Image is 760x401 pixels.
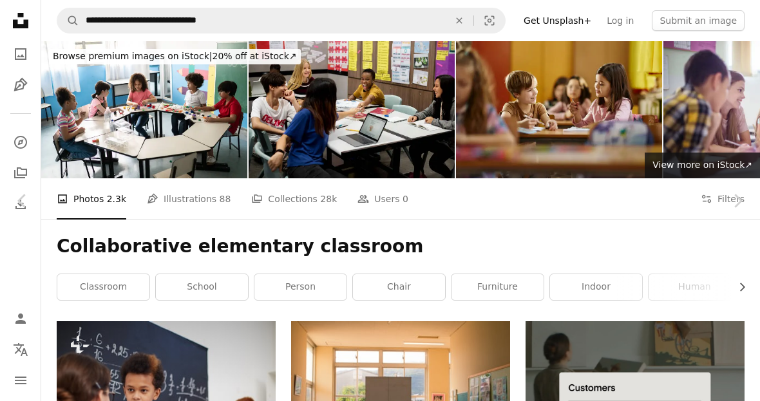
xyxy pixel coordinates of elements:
[41,41,247,178] img: Kids separating recycling materials in the classroom
[8,368,33,393] button: Menu
[403,192,408,206] span: 0
[451,274,544,300] a: furniture
[57,8,79,33] button: Search Unsplash
[701,178,745,219] button: Filters
[645,153,760,178] a: View more on iStock↗
[8,129,33,155] a: Explore
[41,41,309,72] a: Browse premium images on iStock|20% off at iStock↗
[53,51,212,61] span: Browse premium images on iStock |
[8,337,33,362] button: Language
[254,274,347,300] a: person
[8,72,33,98] a: Illustrations
[57,235,745,258] h1: Collaborative elementary classroom
[53,51,297,61] span: 20% off at iStock ↗
[147,178,231,219] a: Illustrations 88
[550,274,642,300] a: indoor
[156,274,248,300] a: school
[357,178,408,219] a: Users 0
[730,274,745,300] button: scroll list to the right
[652,10,745,31] button: Submit an image
[251,178,337,219] a: Collections 28k
[715,139,760,263] a: Next
[57,8,506,33] form: Find visuals sitewide
[474,8,505,33] button: Visual search
[353,274,445,300] a: chair
[652,160,752,170] span: View more on iStock ↗
[320,192,337,206] span: 28k
[57,274,149,300] a: classroom
[249,41,455,178] img: Group of diverse high school students studying in class
[445,8,473,33] button: Clear
[291,388,510,400] a: A room with a bunch of umbrellas in it
[456,41,662,178] img: Happy elementary students talking on a class in the classroom.
[220,192,231,206] span: 88
[8,41,33,67] a: Photos
[516,10,599,31] a: Get Unsplash+
[599,10,641,31] a: Log in
[649,274,741,300] a: human
[8,306,33,331] a: Log in / Sign up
